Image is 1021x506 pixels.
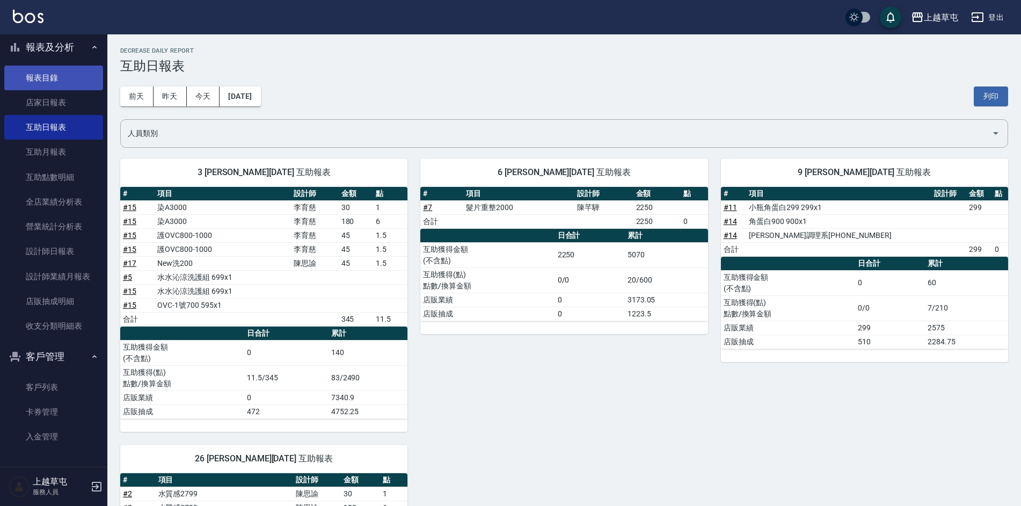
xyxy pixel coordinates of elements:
td: 合計 [420,214,463,228]
th: 項目 [156,473,293,487]
button: 客戶管理 [4,343,103,371]
th: 累計 [329,327,408,341]
button: [DATE] [220,86,260,106]
th: 設計師 [574,187,633,201]
td: New洗200 [155,256,291,270]
a: #15 [123,301,136,309]
th: 設計師 [291,187,338,201]
td: 合計 [721,242,747,256]
td: 陳芊驊 [574,200,633,214]
td: 李育慈 [291,200,338,214]
td: 0 [555,293,625,307]
th: 項目 [155,187,291,201]
td: 0 [244,391,329,404]
td: 合計 [120,312,155,326]
button: save [880,6,901,28]
td: 472 [244,404,329,418]
td: 水水沁涼洗護組 699x1 [155,270,291,284]
a: 設計師業績月報表 [4,264,103,289]
td: 180 [339,214,373,228]
td: 299 [855,321,925,335]
td: 2250 [633,200,681,214]
td: 0 [555,307,625,321]
a: 營業統計分析表 [4,214,103,239]
td: 1.5 [373,256,407,270]
td: 1 [380,487,408,501]
th: 點 [992,187,1008,201]
td: 45 [339,242,373,256]
td: 345 [339,312,373,326]
td: 2284.75 [925,335,1008,349]
a: #2 [123,489,132,498]
table: a dense table [721,257,1008,349]
td: 20/600 [625,268,708,293]
th: 日合計 [555,229,625,243]
h2: Decrease Daily Report [120,47,1008,54]
td: 陳思諭 [293,487,341,501]
table: a dense table [721,187,1008,257]
td: 角蛋白900 900x1 [746,214,931,228]
td: 互助獲得金額 (不含點) [420,242,555,268]
td: 互助獲得(點) 點數/換算金額 [721,295,855,321]
td: 店販業績 [420,293,555,307]
img: Person [9,476,30,497]
td: 0/0 [855,295,925,321]
td: 30 [341,487,380,501]
th: 項目 [463,187,574,201]
th: 日合計 [855,257,925,271]
th: # [721,187,747,201]
td: 30 [339,200,373,214]
td: 1.5 [373,228,407,242]
h3: 互助日報表 [120,59,1008,74]
a: #7 [423,203,432,212]
th: 累計 [925,257,1008,271]
td: 水質感2799 [156,487,293,501]
table: a dense table [120,187,407,327]
td: 陳思諭 [291,256,338,270]
td: 互助獲得(點) 點數/換算金額 [120,365,244,391]
button: 登出 [967,8,1008,27]
a: #15 [123,217,136,226]
td: 店販業績 [120,391,244,404]
span: 3 [PERSON_NAME][DATE] 互助報表 [133,167,395,178]
td: 11.5/345 [244,365,329,391]
a: #14 [724,217,737,226]
th: 項目 [746,187,931,201]
table: a dense table [420,229,708,321]
img: Logo [13,10,43,23]
a: 全店業績分析表 [4,190,103,214]
a: 卡券管理 [4,400,103,424]
td: 店販抽成 [120,404,244,418]
button: 上越草屯 [907,6,962,28]
td: 83/2490 [329,365,408,391]
input: 人員名稱 [125,124,987,143]
td: 140 [329,340,408,365]
td: 11.5 [373,312,407,326]
a: #15 [123,203,136,212]
a: 互助月報表 [4,140,103,164]
a: #15 [123,287,136,295]
td: 小瓶角蛋白299 299x1 [746,200,931,214]
th: 金額 [966,187,992,201]
td: 李育慈 [291,214,338,228]
a: #15 [123,245,136,254]
a: 店家日報表 [4,90,103,115]
button: 昨天 [154,86,187,106]
a: #11 [724,203,737,212]
button: 列印 [974,86,1008,106]
th: 設計師 [931,187,966,201]
button: 前天 [120,86,154,106]
td: 2250 [555,242,625,268]
td: 3173.05 [625,293,708,307]
td: 染A3000 [155,214,291,228]
td: 互助獲得(點) 點數/換算金額 [420,268,555,293]
td: 店販業績 [721,321,855,335]
td: 0 [681,214,708,228]
a: 互助點數明細 [4,165,103,190]
th: 金額 [339,187,373,201]
table: a dense table [420,187,708,229]
button: 報表及分析 [4,33,103,61]
td: 1.5 [373,242,407,256]
td: 李育慈 [291,242,338,256]
td: 6 [373,214,407,228]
